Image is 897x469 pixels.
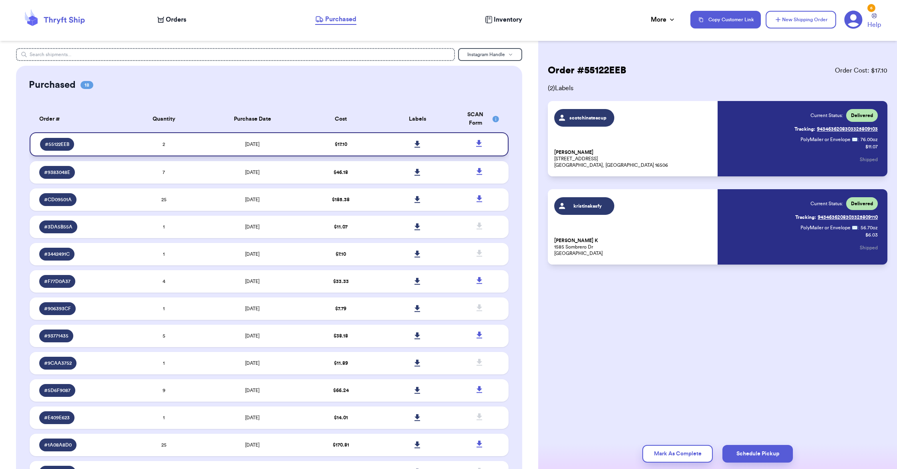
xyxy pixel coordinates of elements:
[795,211,878,224] a: Tracking:9434636208303325809110
[651,15,676,24] div: More
[163,415,165,420] span: 1
[334,170,348,175] span: $ 46.18
[336,252,346,257] span: $ 7.10
[245,334,259,338] span: [DATE]
[835,66,887,75] span: Order Cost: $ 17.10
[333,443,349,447] span: $ 170.81
[794,126,815,132] span: Tracking:
[800,137,858,142] span: PolyMailer or Envelope ✉️
[44,224,72,230] span: # 3DA5B55A
[245,443,259,447] span: [DATE]
[245,279,259,284] span: [DATE]
[554,150,593,156] span: [PERSON_NAME]
[722,445,793,463] button: Schedule Pickup
[461,111,499,127] div: SCAN Form
[163,224,165,229] span: 1
[44,169,70,176] span: # 9383048E
[865,232,878,238] p: $ 6.03
[245,252,259,257] span: [DATE]
[245,142,259,147] span: [DATE]
[766,11,836,28] button: New Shipping Order
[245,306,259,311] span: [DATE]
[30,106,125,132] th: Order #
[800,225,858,230] span: PolyMailer or Envelope ✉️
[163,306,165,311] span: 1
[125,106,202,132] th: Quantity
[16,48,455,61] input: Search shipments...
[166,15,186,24] span: Orders
[554,237,713,257] p: 1585 Sombrero Dr [GEOGRAPHIC_DATA]
[467,52,505,57] span: Instagram Handle
[494,15,522,24] span: Inventory
[458,48,522,61] button: Instagram Handle
[865,144,878,150] p: $ 11.07
[858,224,859,231] span: :
[332,197,350,202] span: $ 185.38
[333,279,349,284] span: $ 33.33
[335,142,347,147] span: $ 17.10
[844,10,863,29] a: 6
[554,238,598,244] span: [PERSON_NAME] K
[485,15,522,24] a: Inventory
[44,305,71,312] span: # 906393CF
[44,278,70,285] span: # F77D0A37
[44,360,72,366] span: # 9CAA3752
[163,279,165,284] span: 4
[163,334,165,338] span: 5
[325,14,356,24] span: Purchased
[690,11,761,28] button: Copy Customer Link
[245,224,259,229] span: [DATE]
[163,142,165,147] span: 2
[44,442,72,448] span: # 1A08A8D0
[315,14,356,25] a: Purchased
[851,112,873,119] span: Delivered
[202,106,303,132] th: Purchase Date
[163,170,165,175] span: 7
[245,388,259,393] span: [DATE]
[860,151,878,168] button: Shipped
[334,415,348,420] span: $ 14.01
[794,123,878,135] a: Tracking:9434636208303325809103
[548,64,626,77] h2: Order # 55122EEB
[163,361,165,366] span: 1
[867,13,881,30] a: Help
[334,224,348,229] span: $ 11.07
[29,79,76,91] h2: Purchased
[161,197,167,202] span: 25
[642,445,713,463] button: Mark As Complete
[851,200,873,207] span: Delivered
[811,200,843,207] span: Current Status:
[379,106,456,132] th: Labels
[861,224,878,231] span: 56.70 oz
[303,106,379,132] th: Cost
[44,196,72,203] span: # CD09501A
[334,361,348,366] span: $ 11.89
[44,251,70,257] span: # 3442491C
[45,141,69,148] span: # 55122EEB
[569,115,607,121] span: scotchinateacup
[44,333,68,339] span: # 93771435
[334,334,348,338] span: $ 38.18
[157,15,186,24] a: Orders
[795,214,816,220] span: Tracking:
[554,149,713,168] p: [STREET_ADDRESS] [GEOGRAPHIC_DATA], [GEOGRAPHIC_DATA] 16506
[245,170,259,175] span: [DATE]
[245,361,259,366] span: [DATE]
[161,443,167,447] span: 25
[861,136,878,143] span: 76.00 oz
[163,252,165,257] span: 1
[245,197,259,202] span: [DATE]
[163,388,165,393] span: 9
[245,415,259,420] span: [DATE]
[80,81,93,89] span: 18
[860,239,878,257] button: Shipped
[811,112,843,119] span: Current Status:
[867,20,881,30] span: Help
[569,203,607,209] span: kristinakasfy
[333,388,349,393] span: $ 66.24
[858,136,859,143] span: :
[548,83,887,93] span: ( 2 ) Labels
[44,387,70,394] span: # 5D6F9087
[44,414,70,421] span: # E409E623
[335,306,346,311] span: $ 7.79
